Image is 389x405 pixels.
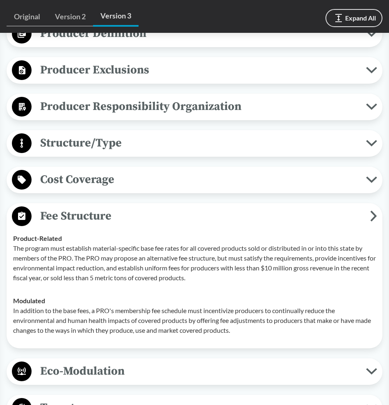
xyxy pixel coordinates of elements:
span: Structure/Type [32,134,366,152]
span: Producer Responsibility Organization [32,97,366,116]
button: Cost Coverage [9,169,380,190]
span: Eco-Modulation [32,362,366,380]
span: Producer Definition [32,24,366,43]
p: The program must establish material-specific base fee rates for all covered products sold or dist... [13,243,376,283]
strong: Product-Related [13,234,62,242]
button: Fee Structure [9,206,380,227]
button: Expand All [325,9,382,27]
span: Cost Coverage [32,170,366,189]
button: Producer Responsibility Organization [9,96,380,117]
button: Eco-Modulation [9,361,380,382]
button: Structure/Type [9,133,380,154]
a: Original [7,7,48,26]
p: In addition to the base fees, a PRO's membership fee schedule must incentivize producers to conti... [13,306,376,335]
span: Producer Exclusions [32,61,366,79]
a: Version 3 [93,7,139,27]
button: Producer Definition [9,23,380,44]
a: Version 2 [48,7,93,26]
strong: Modulated [13,297,45,304]
span: Fee Structure [32,207,370,225]
button: Producer Exclusions [9,60,380,81]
